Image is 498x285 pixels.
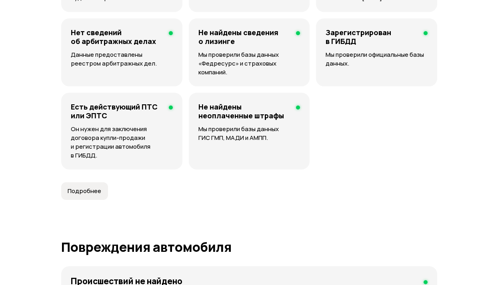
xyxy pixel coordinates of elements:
[71,50,173,68] p: Данные предоставлены реестром арбитражных дел.
[198,50,300,77] p: Мы проверили базы данных «Федресурс» и страховых компаний.
[326,28,417,46] h4: Зарегистрирован в ГИБДД
[61,182,108,200] button: Подробнее
[61,240,437,254] h1: Повреждения автомобиля
[68,187,101,195] span: Подробнее
[71,28,162,46] h4: Нет сведений об арбитражных делах
[71,102,162,120] h4: Есть действующий ПТС или ЭПТС
[198,102,290,120] h4: Не найдены неоплаченные штрафы
[326,50,427,68] p: Мы проверили официальные базы данных.
[198,125,300,142] p: Мы проверили базы данных ГИС ГМП, МАДИ и АМПП.
[198,28,290,46] h4: Не найдены сведения о лизинге
[71,125,173,160] p: Он нужен для заключения договора купли-продажи и регистрации автомобиля в ГИБДД.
